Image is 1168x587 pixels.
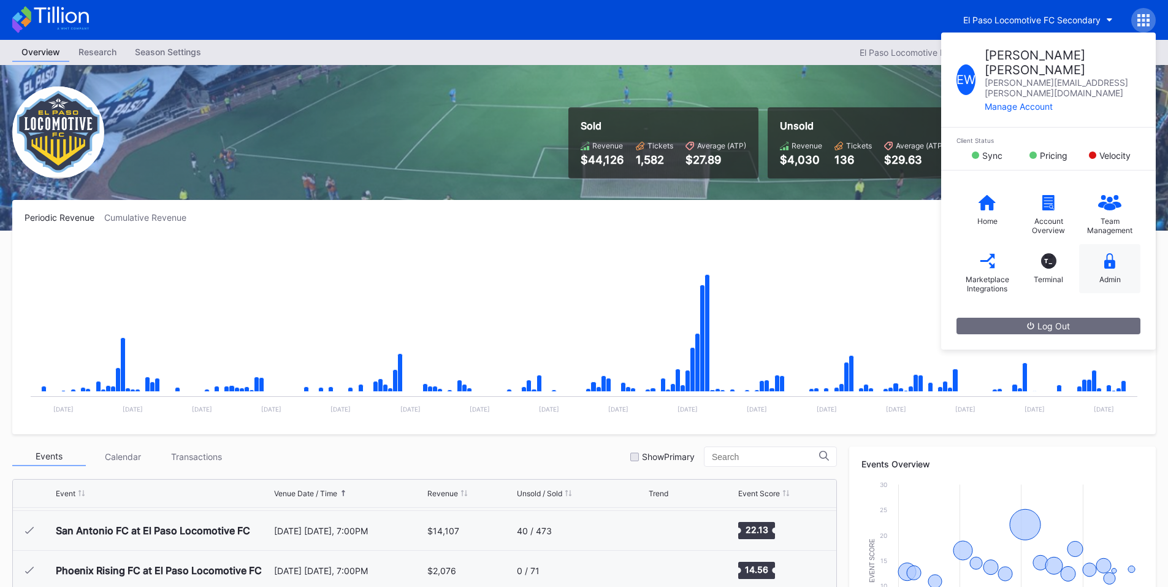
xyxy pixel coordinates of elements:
img: El_Paso_Locomotive_FC_Secondary.png [12,86,104,178]
div: Tickets [846,141,872,150]
text: 22.13 [745,524,768,535]
a: Research [69,43,126,62]
div: Marketplace Integrations [963,275,1012,293]
text: [DATE] [1025,405,1045,413]
div: 40 / 473 [517,526,552,536]
div: Velocity [1099,150,1131,161]
div: El Paso Locomotive FC Secondary 2025 [860,47,1020,58]
text: 20 [880,532,887,539]
div: $2,076 [427,566,456,576]
text: [DATE] [192,405,212,413]
div: Team Management [1085,217,1134,235]
div: Manage Account [985,101,1140,112]
div: Event Score [738,489,780,498]
div: 0 / 71 [517,566,540,576]
svg: Chart title [649,515,685,546]
text: [DATE] [747,405,767,413]
text: [DATE] [817,405,837,413]
div: Log Out [1027,321,1070,331]
div: Tickets [647,141,673,150]
div: [DATE] [DATE], 7:00PM [274,526,425,536]
div: $14,107 [427,526,459,536]
div: Show Primary [642,451,695,462]
svg: Chart title [649,555,685,586]
div: [PERSON_NAME][EMAIL_ADDRESS][PERSON_NAME][DOMAIN_NAME] [985,77,1140,98]
div: Periodic Revenue [25,212,104,223]
div: Revenue [592,141,623,150]
text: [DATE] [330,405,351,413]
div: E W [956,64,975,95]
input: Search [712,452,819,462]
div: $27.89 [685,153,746,166]
div: T_ [1041,253,1056,269]
div: Sync [982,150,1002,161]
div: El Paso Locomotive FC Secondary [963,15,1101,25]
div: Account Overview [1024,217,1073,235]
div: San Antonio FC at El Paso Locomotive FC [56,524,250,537]
div: $44,126 [581,153,624,166]
div: Unsold [780,120,945,132]
div: Admin [1099,275,1121,284]
div: Transactions [159,447,233,466]
text: 30 [880,481,887,488]
div: Revenue [792,141,822,150]
div: Season Settings [126,43,210,61]
text: [DATE] [123,405,143,413]
button: Log Out [956,318,1140,334]
div: Events [12,447,86,466]
div: Terminal [1034,275,1063,284]
div: Research [69,43,126,61]
text: Event Score [869,539,876,583]
button: El Paso Locomotive FC Secondary 2025 [853,44,1039,61]
text: [DATE] [1094,405,1114,413]
div: Pricing [1040,150,1067,161]
div: 136 [834,153,872,166]
div: Revenue [427,489,458,498]
text: [DATE] [886,405,906,413]
text: [DATE] [955,405,975,413]
div: [DATE] [DATE], 7:00PM [274,566,425,576]
div: Average (ATP) [896,141,945,150]
div: Events Overview [861,459,1143,469]
svg: Chart title [25,238,1143,422]
div: Event [56,489,75,498]
div: Sold [581,120,746,132]
a: Overview [12,43,69,62]
button: El Paso Locomotive FC Secondary [954,9,1122,31]
div: $4,030 [780,153,822,166]
div: $29.63 [884,153,945,166]
text: [DATE] [53,405,74,413]
div: Average (ATP) [697,141,746,150]
a: Season Settings [126,43,210,62]
div: Venue Date / Time [274,489,337,498]
text: [DATE] [539,405,559,413]
div: Client Status [956,137,1140,144]
div: [PERSON_NAME] [PERSON_NAME] [985,48,1140,77]
text: [DATE] [608,405,628,413]
text: [DATE] [470,405,490,413]
text: 25 [880,506,887,513]
div: Calendar [86,447,159,466]
div: Home [977,217,998,226]
text: 14.56 [745,564,768,575]
text: [DATE] [261,405,281,413]
div: Phoenix Rising FC at El Paso Locomotive FC [56,564,262,577]
text: 15 [880,557,887,564]
text: [DATE] [678,405,698,413]
div: 1,582 [636,153,673,166]
div: Trend [649,489,668,498]
div: Unsold / Sold [517,489,562,498]
text: [DATE] [400,405,421,413]
div: Cumulative Revenue [104,212,196,223]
